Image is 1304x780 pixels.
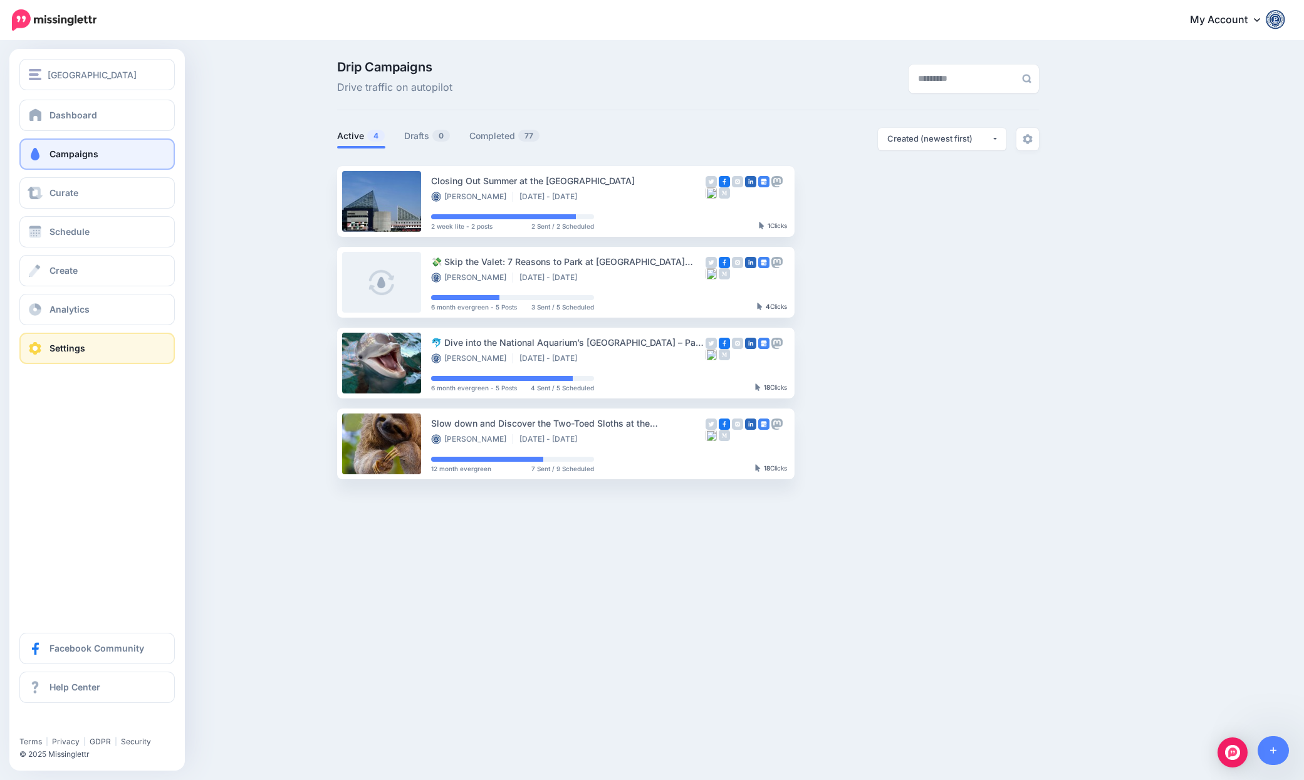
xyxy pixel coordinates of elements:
[755,464,761,472] img: pointer-grey-darker.png
[469,128,540,143] a: Completed77
[758,419,769,430] img: google_business-square.png
[19,138,175,170] a: Campaigns
[706,419,717,430] img: twitter-grey-square.png
[706,349,717,360] img: bluesky-grey-square.png
[519,353,583,363] li: [DATE] - [DATE]
[706,338,717,349] img: twitter-grey-square.png
[531,385,594,391] span: 4 Sent / 5 Scheduled
[50,187,78,198] span: Curate
[745,419,756,430] img: linkedin-square.png
[745,257,756,268] img: linkedin-square.png
[50,148,98,159] span: Campaigns
[755,384,787,392] div: Clicks
[757,303,787,311] div: Clicks
[719,338,730,349] img: facebook-square.png
[19,255,175,286] a: Create
[19,672,175,703] a: Help Center
[431,335,706,350] div: 🐬 Dive into the National Aquarium’s [GEOGRAPHIC_DATA] – Park All Day for Just $18 at [GEOGRAPHIC_...
[19,59,175,90] button: [GEOGRAPHIC_DATA]
[83,737,86,746] span: |
[771,176,783,187] img: mastodon-grey-square.png
[50,265,78,276] span: Create
[1023,134,1033,144] img: settings-grey.png
[19,333,175,364] a: Settings
[432,130,450,142] span: 0
[719,430,730,441] img: medium-grey-square.png
[46,737,48,746] span: |
[431,465,491,472] span: 12 month evergreen
[764,464,770,472] b: 18
[337,128,385,143] a: Active4
[706,268,717,279] img: bluesky-grey-square.png
[1022,74,1031,83] img: search-grey-6.png
[431,304,517,310] span: 6 month evergreen - 5 Posts
[19,737,42,746] a: Terms
[519,434,583,444] li: [DATE] - [DATE]
[519,273,583,283] li: [DATE] - [DATE]
[758,176,769,187] img: google_business-square.png
[758,257,769,268] img: google_business-square.png
[732,257,743,268] img: instagram-grey-square.png
[755,465,787,472] div: Clicks
[431,273,513,283] li: [PERSON_NAME]
[706,176,717,187] img: twitter-grey-square.png
[19,177,175,209] a: Curate
[19,719,117,731] iframe: Twitter Follow Button
[29,69,41,80] img: menu.png
[719,349,730,360] img: medium-grey-square.png
[764,383,770,391] b: 18
[519,192,583,202] li: [DATE] - [DATE]
[719,257,730,268] img: facebook-square.png
[732,176,743,187] img: instagram-grey-square.png
[19,100,175,131] a: Dashboard
[431,416,706,430] div: Slow down and Discover the Two-Toed Sloths at the [GEOGRAPHIC_DATA]!
[431,254,706,269] div: 💸 Skip the Valet: 7 Reasons to Park at [GEOGRAPHIC_DATA] Near [GEOGRAPHIC_DATA] Hotels
[115,737,117,746] span: |
[719,419,730,430] img: facebook-square.png
[732,338,743,349] img: instagram-grey-square.png
[431,192,513,202] li: [PERSON_NAME]
[50,343,85,353] span: Settings
[758,338,769,349] img: google_business-square.png
[732,419,743,430] img: instagram-grey-square.png
[766,303,770,310] b: 4
[745,176,756,187] img: linkedin-square.png
[431,434,513,444] li: [PERSON_NAME]
[719,176,730,187] img: facebook-square.png
[771,257,783,268] img: mastodon-grey-square.png
[12,9,96,31] img: Missinglettr
[50,643,144,653] span: Facebook Community
[887,133,991,145] div: Created (newest first)
[719,187,730,199] img: medium-grey-square.png
[50,226,90,237] span: Schedule
[755,383,761,391] img: pointer-grey-darker.png
[404,128,451,143] a: Drafts0
[878,128,1006,150] button: Created (newest first)
[431,223,493,229] span: 2 week lite - 2 posts
[50,682,100,692] span: Help Center
[1218,737,1248,767] div: Open Intercom Messenger
[337,61,452,73] span: Drip Campaigns
[531,465,594,472] span: 7 Sent / 9 Scheduled
[50,304,90,315] span: Analytics
[50,110,97,120] span: Dashboard
[48,68,137,82] span: [GEOGRAPHIC_DATA]
[759,222,764,229] img: pointer-grey-darker.png
[518,130,540,142] span: 77
[771,338,783,349] img: mastodon-grey-square.png
[1177,5,1285,36] a: My Account
[745,338,756,349] img: linkedin-square.png
[706,187,717,199] img: bluesky-grey-square.png
[431,385,517,391] span: 6 month evergreen - 5 Posts
[337,80,452,96] span: Drive traffic on autopilot
[759,222,787,230] div: Clicks
[431,353,513,363] li: [PERSON_NAME]
[706,430,717,441] img: bluesky-grey-square.png
[19,294,175,325] a: Analytics
[90,737,111,746] a: GDPR
[531,223,594,229] span: 2 Sent / 2 Scheduled
[121,737,151,746] a: Security
[367,130,385,142] span: 4
[531,304,594,310] span: 3 Sent / 5 Scheduled
[719,268,730,279] img: medium-grey-square.png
